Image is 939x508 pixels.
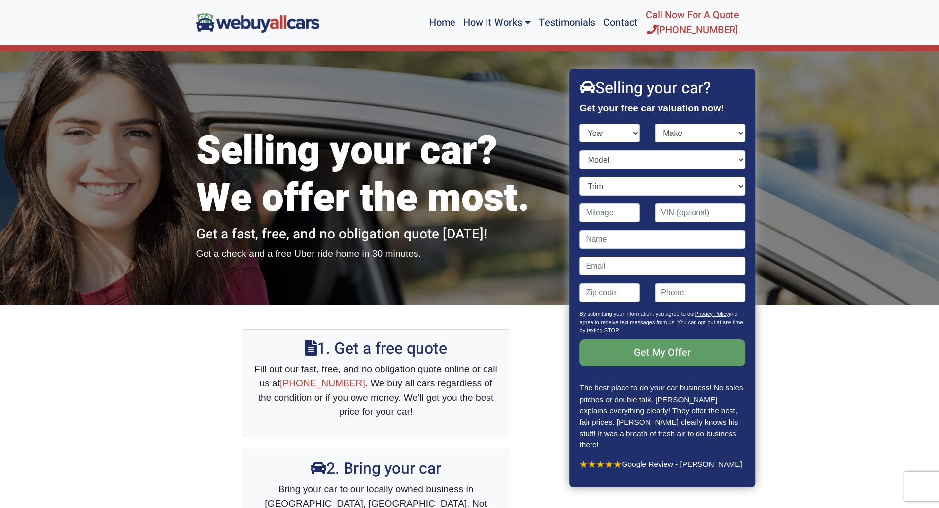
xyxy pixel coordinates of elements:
[253,339,499,358] h2: 1. Get a free quote
[253,362,499,419] p: Fill out our fast, free, and no obligation quote online or call us at . We buy all cars regardles...
[580,79,745,98] h2: Selling your car?
[580,124,745,382] form: Contact form
[580,458,745,470] p: Google Review - [PERSON_NAME]
[253,459,499,478] h2: 2. Bring your car
[580,103,724,113] strong: Get your free car valuation now!
[580,310,745,339] p: By submitting your information, you agree to our and agree to receive text messages from us. You ...
[655,203,745,222] input: VIN (optional)
[695,311,729,317] a: Privacy Policy
[196,247,556,261] p: Get a check and a free Uber ride home in 30 minutes.
[535,4,599,41] a: Testimonials
[196,13,319,32] img: We Buy All Cars in NJ logo
[196,226,556,243] h2: Get a fast, free, and no obligation quote [DATE]!
[655,283,745,302] input: Phone
[580,257,745,275] input: Email
[425,4,459,41] a: Home
[459,4,534,41] a: How It Works
[580,339,745,366] input: Get My Offer
[580,230,745,249] input: Name
[599,4,642,41] a: Contact
[580,283,640,302] input: Zip code
[580,382,745,450] p: The best place to do your car business! No sales pitches or double talk. [PERSON_NAME] explains e...
[196,128,556,222] h1: Selling your car? We offer the most.
[280,378,365,388] a: [PHONE_NUMBER]
[642,4,743,41] a: Call Now For A Quote[PHONE_NUMBER]
[580,203,640,222] input: Mileage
